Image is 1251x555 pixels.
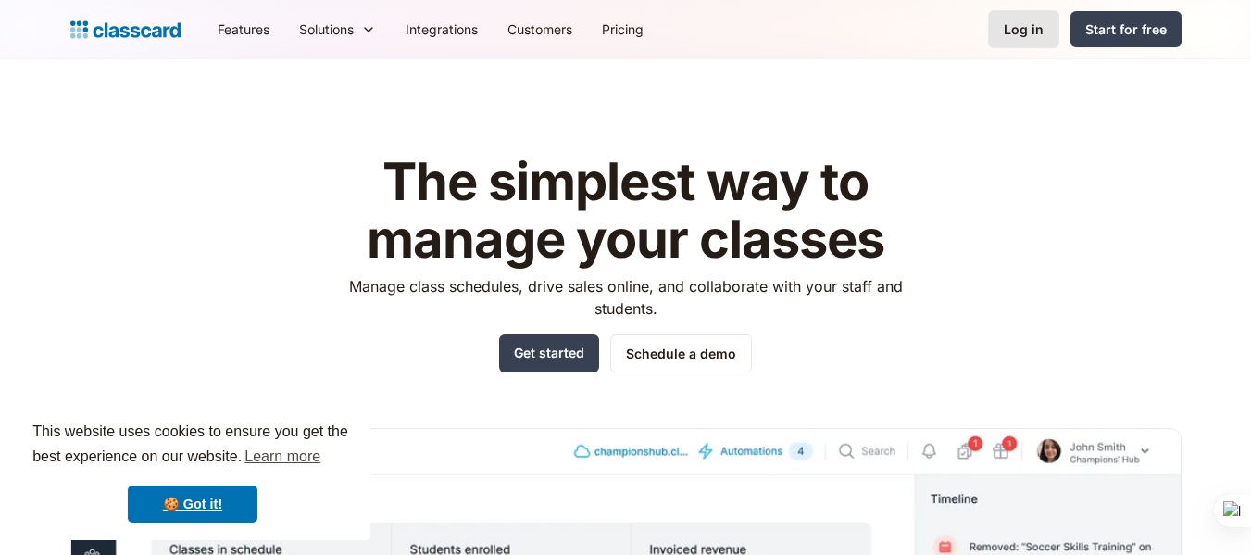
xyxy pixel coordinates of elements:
[587,8,658,50] a: Pricing
[32,421,353,471] span: This website uses cookies to ensure you get the best experience on our website.
[284,8,391,50] div: Solutions
[15,403,370,540] div: cookieconsent
[332,154,919,268] h1: The simplest way to manage your classes
[70,17,181,43] a: home
[242,443,323,471] a: learn more about cookies
[1004,19,1044,39] div: Log in
[1070,11,1182,47] a: Start for free
[391,8,493,50] a: Integrations
[988,10,1059,48] a: Log in
[493,8,587,50] a: Customers
[299,19,354,39] div: Solutions
[203,8,284,50] a: Features
[332,275,919,320] p: Manage class schedules, drive sales online, and collaborate with your staff and students.
[1085,19,1167,39] div: Start for free
[128,486,257,523] a: dismiss cookie message
[499,334,599,372] a: Get started
[610,334,752,372] a: Schedule a demo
